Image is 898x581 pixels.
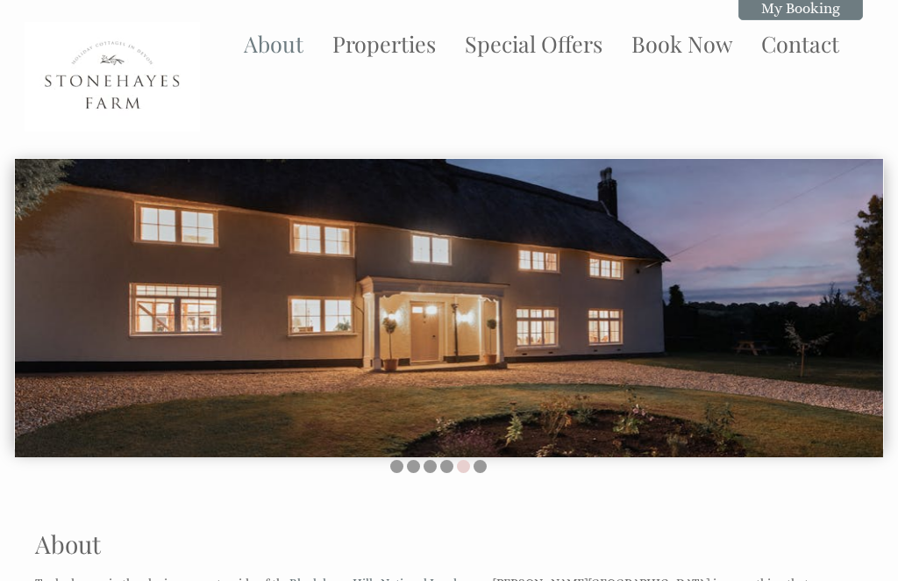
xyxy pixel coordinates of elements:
a: About [244,29,303,58]
a: Properties [332,29,436,58]
a: Special Offers [465,29,602,58]
a: Contact [761,29,839,58]
a: Book Now [631,29,732,58]
img: Stonehayes Farm [25,22,200,132]
h1: About [35,527,842,560]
